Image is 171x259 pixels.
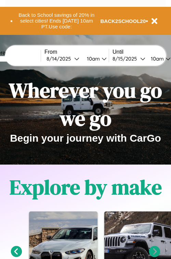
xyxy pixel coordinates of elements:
button: Back to School savings of 20% in select cities! Ends [DATE] 10am PT.Use code: [13,10,101,31]
div: 10am [83,55,102,62]
button: 10am [81,55,109,62]
label: From [44,49,109,55]
div: 10am [147,55,166,62]
div: 8 / 14 / 2025 [47,55,74,62]
b: BACK2SCHOOL20 [101,18,146,24]
div: 8 / 15 / 2025 [113,55,140,62]
h1: Explore by make [10,173,162,201]
button: 8/14/2025 [44,55,81,62]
